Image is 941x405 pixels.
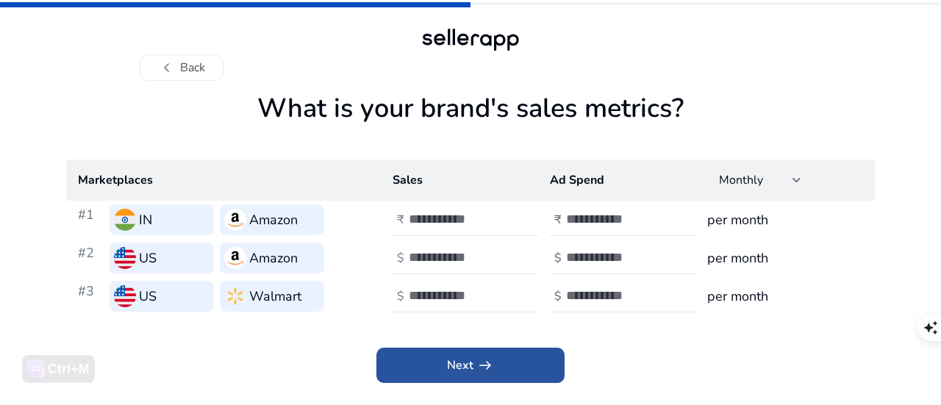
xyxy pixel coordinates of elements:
[376,348,565,383] button: Nextarrow_right_alt
[447,356,494,374] span: Next
[397,290,404,304] h4: $
[554,251,562,265] h4: $
[554,213,562,227] h4: ₹
[114,285,136,307] img: us.svg
[554,290,562,304] h4: $
[707,248,863,268] h3: per month
[78,204,104,235] h3: #1
[476,356,494,374] span: arrow_right_alt
[707,209,863,230] h3: per month
[139,248,157,268] h3: US
[719,172,763,188] span: Monthly
[139,209,152,230] h3: IN
[538,160,695,201] th: Ad Spend
[66,160,381,201] th: Marketplaces
[249,248,298,268] h3: Amazon
[48,362,90,376] div: Ctrl+M
[114,209,136,231] img: in.svg
[381,160,538,201] th: Sales
[249,209,298,230] h3: Amazon
[139,286,157,307] h3: US
[78,243,104,273] h3: #2
[397,213,404,227] h4: ₹
[158,59,176,76] span: chevron_left
[707,286,863,307] h3: per month
[249,286,301,307] h3: Walmart
[114,247,136,269] img: us.svg
[397,251,404,265] h4: $
[140,54,223,81] button: chevron_leftBack
[78,281,104,312] h3: #3
[66,93,875,160] h1: What is your brand's sales metrics?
